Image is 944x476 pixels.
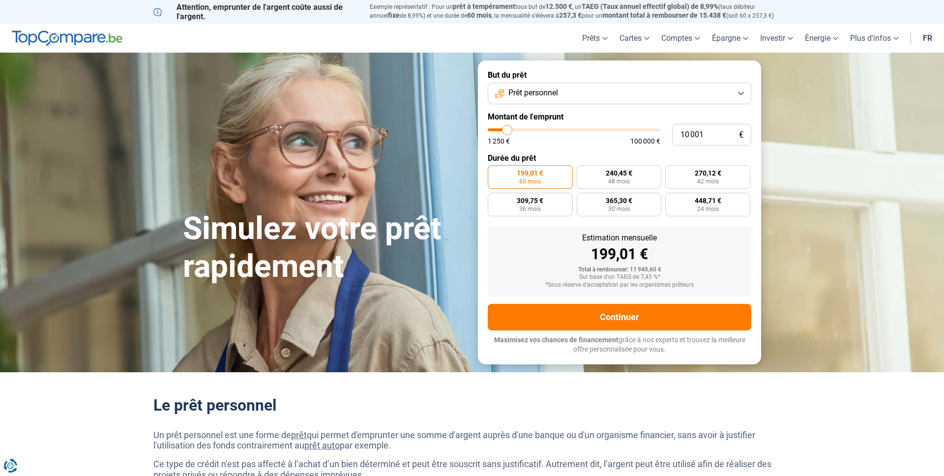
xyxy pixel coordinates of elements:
[488,83,751,104] button: Prêt personnel
[706,24,754,53] a: Épargne
[153,430,791,451] p: Un prêt personnel est une forme de qui permet d'emprunter une somme d'argent auprès d'une banque ...
[608,206,630,212] span: 30 mois
[291,430,307,440] a: prêt
[488,153,751,163] label: Durée du prêt
[496,274,743,281] div: Sur base d'un TAEG de 7,45 %*
[488,138,510,145] span: 1 250 €
[488,70,751,80] label: But du prêt
[697,206,719,212] span: 24 mois
[508,88,558,98] span: Prêt personnel
[183,210,466,286] h1: Simulez votre prêt rapidement
[153,396,791,415] h2: Le prêt personnel
[799,24,844,53] a: Énergie
[519,206,541,212] span: 36 mois
[12,30,122,46] img: TopCompare
[467,11,492,19] span: 60 mois
[496,267,743,273] div: Total à rembourser: 11 940,60 €
[630,138,660,145] span: 100 000 €
[496,234,743,242] div: Estimation mensuelle
[602,11,726,19] span: montant total à rembourser de 15.438 €
[608,178,630,184] span: 48 mois
[519,178,541,184] span: 60 mois
[488,112,751,121] label: Montant de l'emprunt
[496,247,743,262] div: 199,01 €
[488,304,751,330] button: Continuer
[695,170,721,177] span: 270,12 €
[655,24,706,53] a: Comptes
[153,2,358,21] p: Attention, emprunter de l'argent coûte aussi de l'argent.
[370,2,791,20] p: Exemple représentatif : Pour un tous but de , un (taux débiteur annuel de 8,99%) et une durée de ...
[606,197,632,204] span: 365,30 €
[559,11,582,19] span: 257,3 €
[488,335,751,355] p: grâce à nos experts et trouvez la meilleure offre personnalisée pour vous.
[304,440,340,450] a: prêt auto
[576,24,614,53] a: Prêts
[496,282,743,289] div: *Sous réserve d'acceptation par les organismes prêteurs
[517,170,543,177] span: 199,01 €
[606,170,632,177] span: 240,45 €
[844,24,905,53] a: Plus d'infos
[388,11,400,19] span: fixe
[517,197,543,204] span: 309,75 €
[453,2,515,10] span: prêt à tempérament
[739,131,743,139] span: €
[695,197,721,204] span: 448,71 €
[754,24,799,53] a: Investir
[697,178,719,184] span: 42 mois
[614,24,655,53] a: Cartes
[582,2,718,10] span: TAEG (Taux annuel effectif global) de 8,99%
[545,2,572,10] span: 12.500 €
[494,336,619,344] span: Maximisez vos chances de financement
[917,24,938,53] a: fr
